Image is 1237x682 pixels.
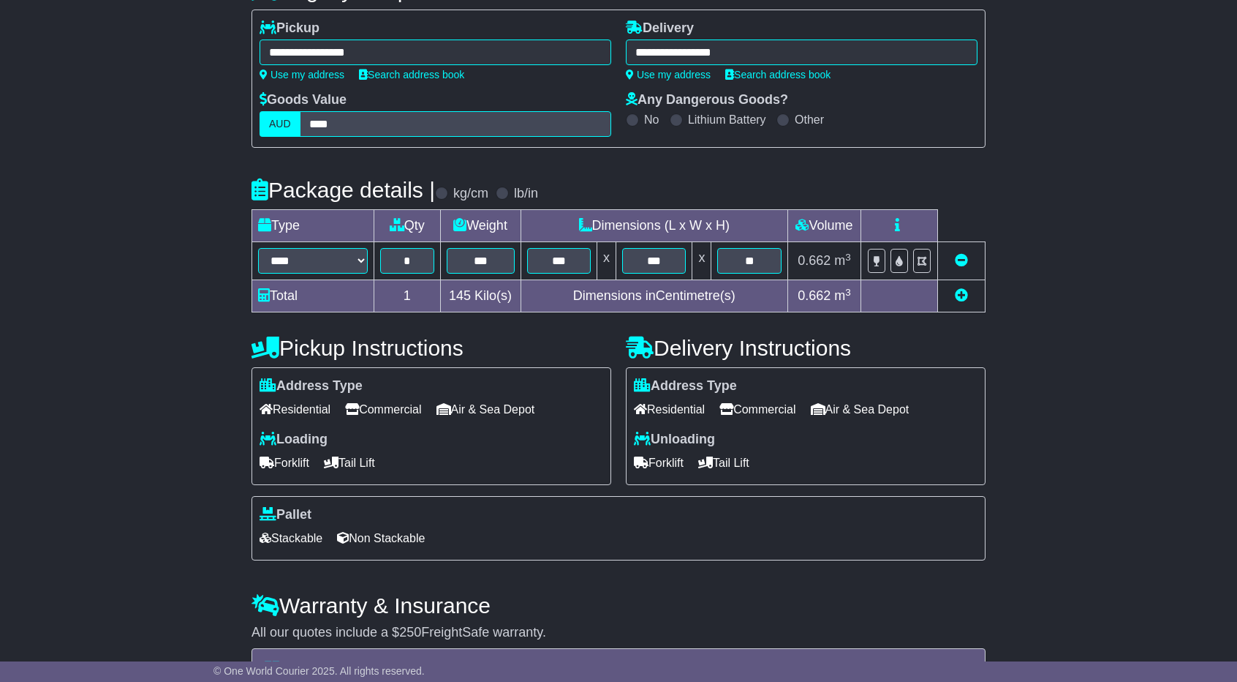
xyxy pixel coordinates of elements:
label: AUD [260,111,300,137]
a: Use my address [260,69,344,80]
h4: Delivery Instructions [626,336,986,360]
label: No [644,113,659,127]
sup: 3 [845,287,851,298]
span: m [834,253,851,268]
h4: Warranty & Insurance [251,593,986,618]
a: Add new item [955,288,968,303]
span: 0.662 [798,253,831,268]
span: 0.662 [798,288,831,303]
span: Air & Sea Depot [811,398,909,421]
a: Search address book [359,69,464,80]
span: Commercial [345,398,421,421]
span: 250 [399,625,421,640]
td: Qty [374,210,441,242]
span: Residential [260,398,330,421]
td: Dimensions in Centimetre(s) [521,280,787,312]
sup: 3 [845,252,851,263]
a: Use my address [626,69,711,80]
td: Dimensions (L x W x H) [521,210,787,242]
label: Goods Value [260,92,347,108]
label: Pallet [260,507,311,523]
span: Tail Lift [698,451,749,474]
label: Any Dangerous Goods? [626,92,788,108]
a: Search address book [725,69,831,80]
label: Other [795,113,824,127]
label: Unloading [634,432,715,448]
span: Residential [634,398,705,421]
span: Forklift [260,451,309,474]
td: x [692,242,711,280]
label: lb/in [514,186,538,202]
label: Address Type [634,378,737,394]
td: Type [252,210,374,242]
h4: Pickup Instructions [251,336,611,360]
label: kg/cm [453,186,488,202]
span: m [834,288,851,303]
td: Total [252,280,374,312]
td: x [597,242,616,280]
td: Weight [440,210,521,242]
span: 145 [449,288,471,303]
span: © One World Courier 2025. All rights reserved. [213,665,425,677]
a: Remove this item [955,253,968,268]
td: Volume [787,210,860,242]
span: Forklift [634,451,684,474]
td: Kilo(s) [440,280,521,312]
span: Commercial [719,398,795,421]
div: All our quotes include a $ FreightSafe warranty. [251,625,986,641]
label: Pickup [260,20,319,37]
span: Stackable [260,527,322,550]
td: 1 [374,280,441,312]
span: Non Stackable [337,527,425,550]
label: Delivery [626,20,694,37]
label: Loading [260,432,328,448]
span: Tail Lift [324,451,375,474]
label: Address Type [260,378,363,394]
h4: Package details | [251,178,435,202]
span: Air & Sea Depot [436,398,535,421]
label: Lithium Battery [688,113,766,127]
